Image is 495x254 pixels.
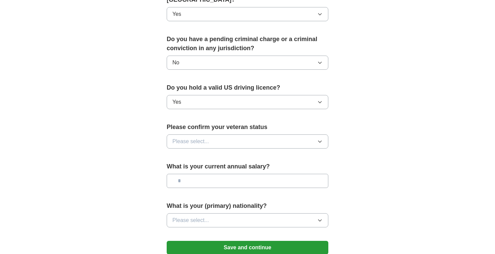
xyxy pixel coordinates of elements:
button: No [167,56,328,70]
span: Please select... [172,137,209,146]
button: Please select... [167,134,328,149]
button: Yes [167,7,328,21]
span: Yes [172,10,181,18]
button: Please select... [167,213,328,227]
span: Yes [172,98,181,106]
span: Please select... [172,216,209,224]
button: Yes [167,95,328,109]
label: Do you have a pending criminal charge or a criminal conviction in any jurisdiction? [167,35,328,53]
label: Do you hold a valid US driving licence? [167,83,328,92]
label: What is your (primary) nationality? [167,201,328,211]
span: No [172,59,179,67]
label: Please confirm your veteran status [167,123,328,132]
label: What is your current annual salary? [167,162,328,171]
